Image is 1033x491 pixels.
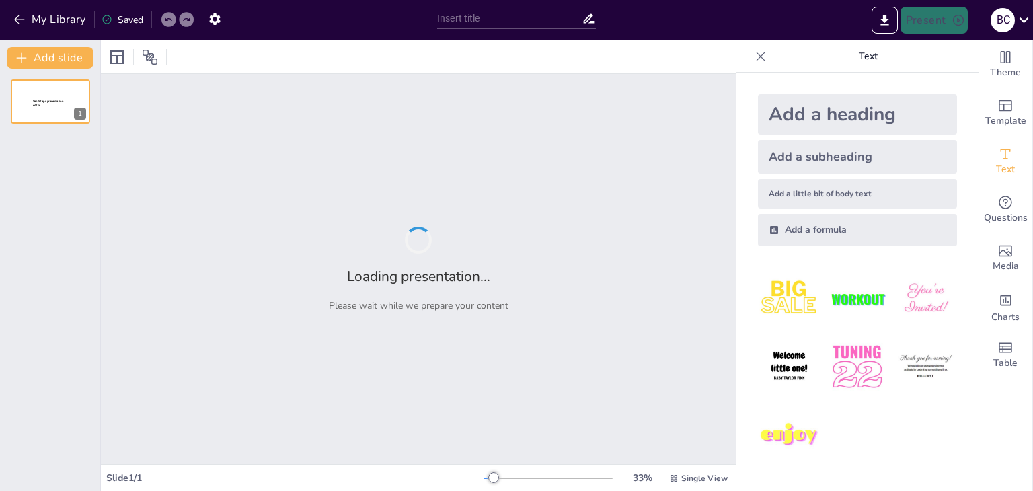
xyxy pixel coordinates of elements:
div: Add a formula [758,214,957,246]
div: Get real-time input from your audience [979,186,1032,234]
span: Sendsteps presentation editor [33,100,63,107]
span: Questions [984,211,1028,225]
button: Present [901,7,968,34]
div: Saved [102,13,143,26]
img: 5.jpeg [826,336,888,398]
div: Add a subheading [758,140,957,174]
span: Template [985,114,1026,128]
img: 7.jpeg [758,404,820,467]
div: В С [991,8,1015,32]
input: Insert title [437,9,582,28]
h2: Loading presentation... [347,267,490,286]
img: 1.jpeg [758,268,820,330]
span: Position [142,49,158,65]
button: Export to PowerPoint [872,7,898,34]
div: Add images, graphics, shapes or video [979,234,1032,282]
div: Add text boxes [979,137,1032,186]
button: В С [991,7,1015,34]
img: 4.jpeg [758,336,820,398]
div: Layout [106,46,128,68]
img: 2.jpeg [826,268,888,330]
span: Table [993,356,1018,371]
button: Add slide [7,47,93,69]
div: Slide 1 / 1 [106,471,484,484]
span: Theme [990,65,1021,80]
img: 3.jpeg [894,268,957,330]
img: 6.jpeg [894,336,957,398]
button: My Library [10,9,91,30]
div: Change the overall theme [979,40,1032,89]
span: Media [993,259,1019,274]
div: Add a heading [758,94,957,135]
div: 33 % [626,471,658,484]
span: Text [996,162,1015,177]
div: 1 [11,79,90,124]
div: Add ready made slides [979,89,1032,137]
span: Charts [991,310,1020,325]
div: Add charts and graphs [979,282,1032,331]
p: Please wait while we prepare your content [329,299,508,312]
span: Single View [681,473,728,484]
div: 1 [74,108,86,120]
div: Add a little bit of body text [758,179,957,209]
div: Add a table [979,331,1032,379]
p: Text [771,40,965,73]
